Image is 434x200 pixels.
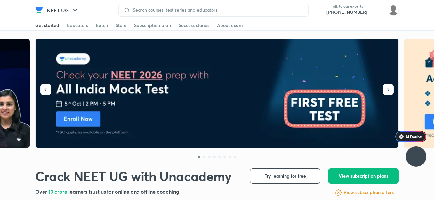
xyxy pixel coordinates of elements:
[395,131,426,142] a: Ai Doubts
[134,20,171,30] a: Subscription plan
[412,153,420,160] img: ttu
[328,168,399,184] button: View subscription plans
[265,173,306,179] span: Try learning for free
[314,4,326,17] img: call-us
[35,168,232,184] h1: Crack NEET UG with Unacademy
[35,22,59,28] div: Get started
[373,5,383,15] img: avatar
[179,22,209,28] div: Success stories
[68,188,179,195] span: learners trust us for online and offline coaching
[399,134,404,139] img: Icon
[43,4,83,17] button: NEET UG
[35,188,48,195] span: Over
[67,22,88,28] div: Educators
[343,189,394,196] a: View subscription offers
[96,22,108,28] div: Batch
[116,20,126,30] a: Store
[326,9,367,15] a: [PHONE_NUMBER]
[217,22,243,28] div: About exam
[96,20,108,30] a: Batch
[67,20,88,30] a: Educators
[217,20,243,30] a: About exam
[326,4,367,9] p: Talk to our experts
[339,173,388,179] span: View subscription plans
[388,5,399,16] img: Divya rakesh
[343,189,394,196] h6: View subscription offers
[134,22,171,28] div: Subscription plan
[116,22,126,28] div: Store
[406,134,422,139] span: Ai Doubts
[130,7,303,12] input: Search courses, test series and educators
[35,20,59,30] a: Get started
[48,188,68,195] span: 10 crore
[35,6,43,14] img: Company Logo
[250,168,320,184] button: Try learning for free
[179,20,209,30] a: Success stories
